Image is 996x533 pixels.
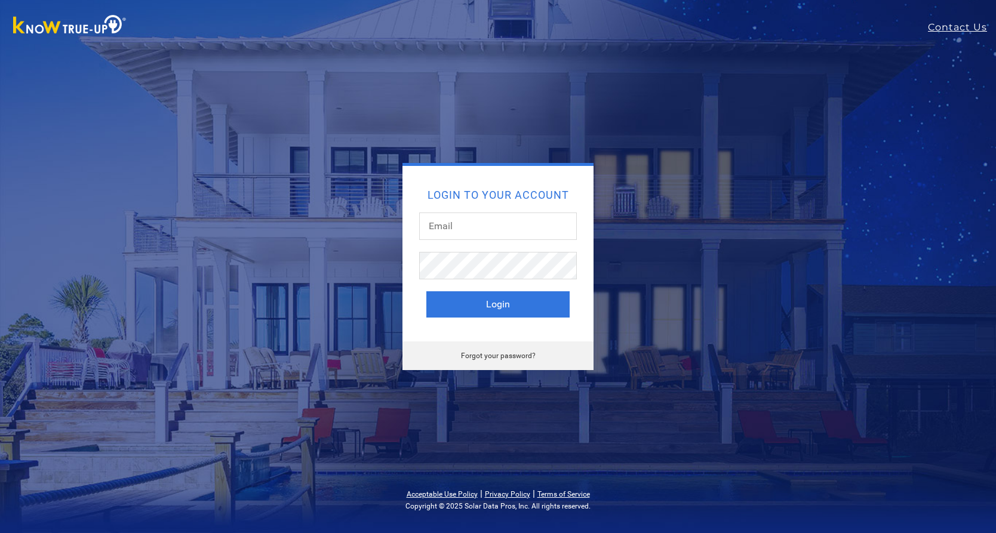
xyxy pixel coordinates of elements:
a: Forgot your password? [461,352,536,360]
input: Email [419,212,577,240]
a: Privacy Policy [485,490,530,498]
a: Contact Us [928,20,996,35]
a: Acceptable Use Policy [407,490,478,498]
a: Terms of Service [537,490,590,498]
span: | [480,488,482,499]
span: | [533,488,535,499]
img: Know True-Up [7,13,133,39]
h2: Login to your account [426,190,570,201]
button: Login [426,291,570,318]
